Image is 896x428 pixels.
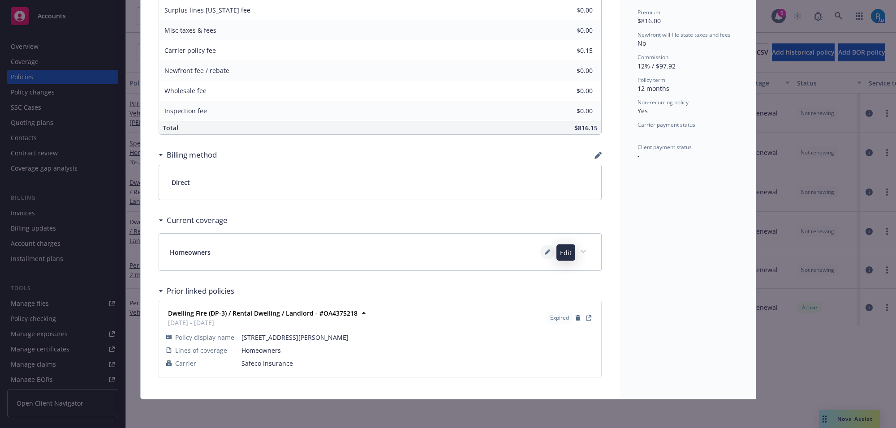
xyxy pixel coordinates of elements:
span: Newfront will file state taxes and fees [638,31,731,39]
h3: Current coverage [167,214,228,226]
span: Homeowners [170,248,211,257]
span: Policy display name [175,333,234,342]
span: Carrier policy fee [164,46,216,55]
span: Client payment status [638,143,692,151]
h3: Billing method [167,149,217,161]
strong: Dwelling Fire (DP-3) / Rental Dwelling / Landlord - #OA4375218 [168,309,358,317]
div: Prior linked policies [159,285,234,297]
div: Homeownersexpand content [159,234,601,270]
span: Surplus lines [US_STATE] fee [164,6,250,14]
input: 0.00 [540,4,598,17]
button: expand content [576,244,590,259]
span: Non-recurring policy [638,98,689,106]
span: Expired [550,314,569,322]
span: Misc taxes & fees [164,26,216,34]
span: $816.00 [638,17,661,25]
input: 0.00 [540,44,598,57]
span: Total [163,124,178,132]
span: Homeowners [241,346,594,355]
span: $816.15 [574,124,598,132]
span: No [638,39,646,47]
span: Commission [638,53,668,61]
div: Billing method [159,149,217,161]
div: Current coverage [159,214,228,226]
span: Inspection fee [164,107,207,115]
span: Premium [638,9,660,16]
span: Carrier payment status [638,121,695,128]
span: Lines of coverage [175,346,227,355]
span: Yes [638,107,648,115]
h3: Prior linked policies [167,285,234,297]
input: 0.00 [540,84,598,98]
span: [DATE] - [DATE] [168,318,358,327]
span: 12 months [638,84,669,93]
input: 0.00 [540,24,598,37]
span: - [638,151,640,160]
span: - [638,129,640,137]
a: View Policy [583,312,594,323]
input: 0.00 [540,104,598,118]
span: Carrier [175,359,196,368]
input: 0.00 [540,64,598,77]
span: Newfront fee / rebate [164,66,229,75]
span: Wholesale fee [164,86,207,95]
span: 12% / $97.92 [638,62,676,70]
div: Direct [159,165,601,200]
span: Policy term [638,76,665,84]
span: Safeco Insurance [241,359,594,368]
span: [STREET_ADDRESS][PERSON_NAME] [241,333,594,342]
